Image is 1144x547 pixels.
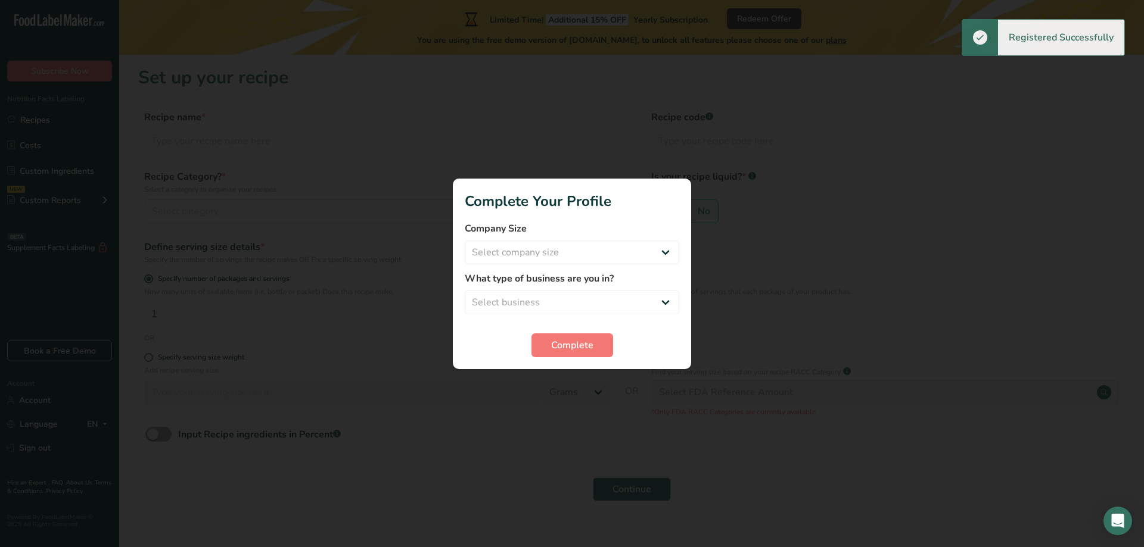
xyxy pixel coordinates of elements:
[998,20,1124,55] div: Registered Successfully
[551,338,593,352] span: Complete
[465,190,679,212] h1: Complete Your Profile
[465,221,679,236] label: Company Size
[1103,507,1132,535] div: Open Intercom Messenger
[465,271,679,286] label: What type of business are you in?
[531,333,613,357] button: Complete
